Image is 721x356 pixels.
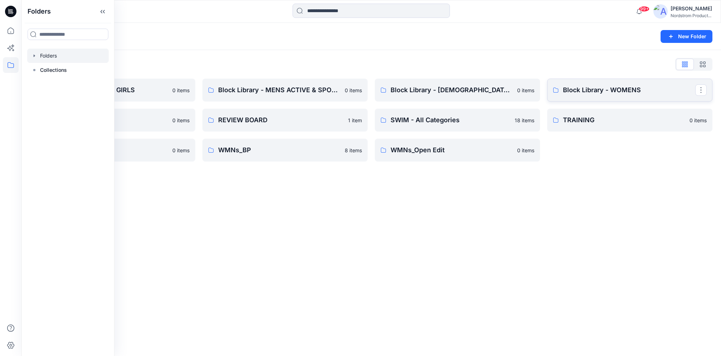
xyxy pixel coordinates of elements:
[547,109,712,132] a: TRAINING0 items
[218,85,340,95] p: Block Library - MENS ACTIVE & SPORTSWEAR
[348,117,362,124] p: 1 item
[671,4,712,13] div: [PERSON_NAME]
[202,139,368,162] a: WMNs_BP8 items
[653,4,668,19] img: avatar
[661,30,712,43] button: New Folder
[547,79,712,102] a: Block Library - WOMENS
[391,85,513,95] p: Block Library - [DEMOGRAPHIC_DATA] MENS - MISSY
[172,117,190,124] p: 0 items
[345,86,362,94] p: 0 items
[563,85,695,95] p: Block Library - WOMENS
[375,109,540,132] a: SWIM - All Categories18 items
[345,147,362,154] p: 8 items
[375,139,540,162] a: WMNs_Open Edit0 items
[563,115,685,125] p: TRAINING
[172,147,190,154] p: 0 items
[517,147,534,154] p: 0 items
[172,86,190,94] p: 0 items
[391,145,513,155] p: WMNs_Open Edit
[40,66,67,74] p: Collections
[515,117,534,124] p: 18 items
[218,145,340,155] p: WMNs_BP
[202,109,368,132] a: REVIEW BOARD1 item
[671,13,712,18] div: Nordstrom Product...
[690,117,707,124] p: 0 items
[391,115,510,125] p: SWIM - All Categories
[639,6,649,12] span: 99+
[218,115,344,125] p: REVIEW BOARD
[517,86,534,94] p: 0 items
[202,79,368,102] a: Block Library - MENS ACTIVE & SPORTSWEAR0 items
[375,79,540,102] a: Block Library - [DEMOGRAPHIC_DATA] MENS - MISSY0 items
